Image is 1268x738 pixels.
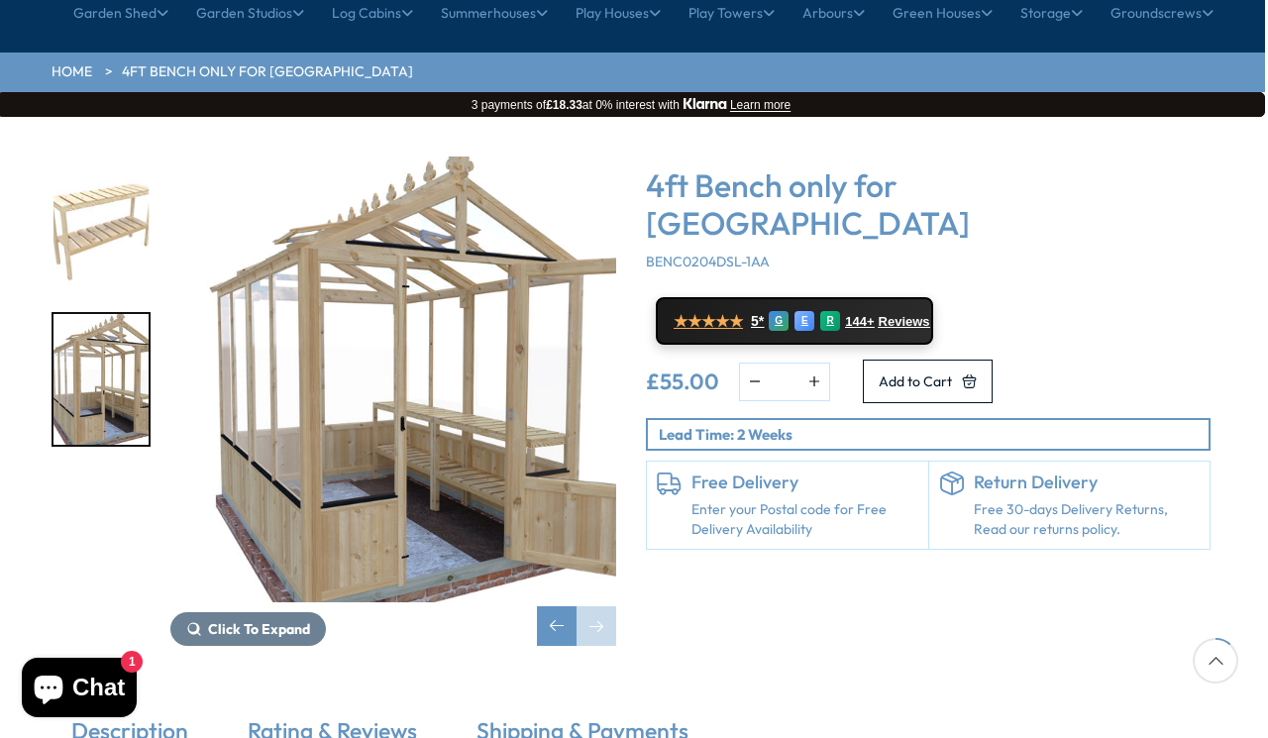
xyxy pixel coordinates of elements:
inbox-online-store-chat: Shopify online store chat [16,658,143,722]
h6: Free Delivery [691,472,918,493]
a: Enter your Postal code for Free Delivery Availability [691,500,918,539]
div: 1 / 2 [52,157,151,292]
span: 144+ [845,314,874,330]
img: 2_QTY-_4_FT_BENCHES__Holkham_6x8_bdf5b777-b9ca-48bf-a6e8-d052ad239274_200x200.jpg [53,314,149,446]
div: 2 / 2 [52,312,151,448]
img: 4ft Bench only for Shire Holkham Greenhouse [170,157,616,602]
img: Holkham_Greenhouse_4_Bench_A08556_200x200.jpg [53,158,149,290]
button: Click To Expand [170,612,326,646]
div: Next slide [577,606,616,646]
a: 4ft Bench only for [GEOGRAPHIC_DATA] [122,62,413,82]
div: G [769,311,789,331]
button: Add to Cart [863,360,993,403]
a: HOME [52,62,92,82]
span: Add to Cart [879,374,952,388]
div: 2 / 2 [170,157,616,646]
span: ★★★★★ [674,312,743,331]
span: Reviews [879,314,930,330]
div: R [820,311,840,331]
p: Lead Time: 2 Weeks [659,424,1209,445]
h6: Return Delivery [974,472,1201,493]
p: Free 30-days Delivery Returns, Read our returns policy. [974,500,1201,539]
h3: 4ft Bench only for [GEOGRAPHIC_DATA] [646,166,1211,243]
div: E [794,311,814,331]
a: ★★★★★ 5* G E R 144+ Reviews [656,297,933,345]
span: Click To Expand [208,620,310,638]
ins: £55.00 [646,370,719,392]
div: Previous slide [537,606,577,646]
span: BENC0204DSL-1AA [646,253,770,270]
